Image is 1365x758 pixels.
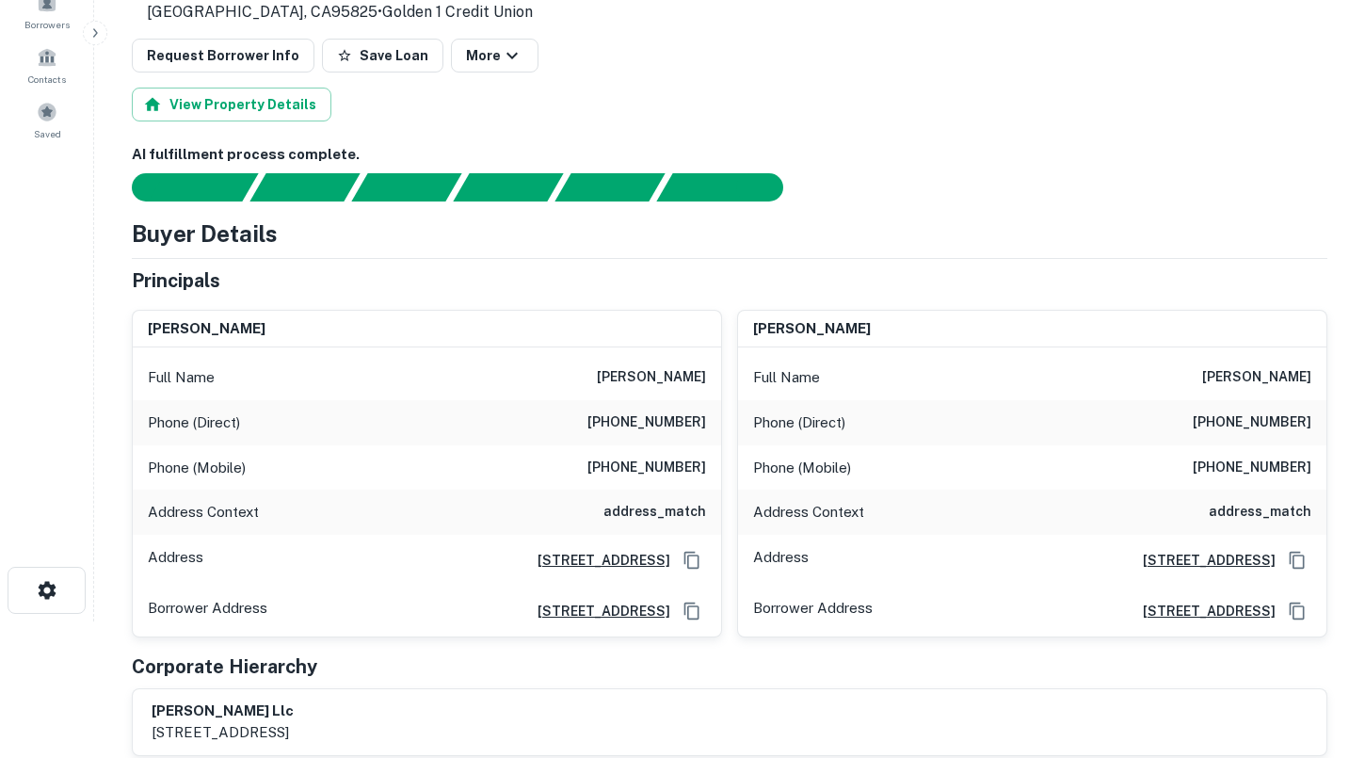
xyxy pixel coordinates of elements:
[109,173,250,202] div: Sending borrower request to AI...
[148,457,246,479] p: Phone (Mobile)
[6,40,88,90] a: Contacts
[451,39,538,73] button: More
[1283,546,1311,574] button: Copy Address
[152,701,294,722] h6: [PERSON_NAME] llc
[148,366,215,389] p: Full Name
[132,653,317,681] h5: Corporate Hierarchy
[753,457,851,479] p: Phone (Mobile)
[678,597,706,625] button: Copy Address
[34,126,61,141] span: Saved
[1271,607,1365,698] iframe: Chat Widget
[753,411,845,434] p: Phone (Direct)
[148,318,265,340] h6: [PERSON_NAME]
[132,39,314,73] button: Request Borrower Info
[753,501,864,524] p: Address Context
[657,173,806,202] div: AI fulfillment process complete.
[753,597,873,625] p: Borrower Address
[382,3,533,21] a: Golden 1 Credit Union
[522,601,670,621] a: [STREET_ADDRESS]
[522,550,670,571] a: [STREET_ADDRESS]
[753,366,820,389] p: Full Name
[249,173,360,202] div: Your request is received and processing...
[132,217,278,250] h4: Buyer Details
[147,1,715,24] p: [GEOGRAPHIC_DATA], CA95825 •
[1202,366,1311,389] h6: [PERSON_NAME]
[148,411,240,434] p: Phone (Direct)
[28,72,66,87] span: Contacts
[132,88,331,121] button: View Property Details
[322,39,443,73] button: Save Loan
[753,546,809,574] p: Address
[132,144,1327,166] h6: AI fulfillment process complete.
[1193,457,1311,479] h6: [PHONE_NUMBER]
[453,173,563,202] div: Principals found, AI now looking for contact information...
[351,173,461,202] div: Documents found, AI parsing details...
[148,597,267,625] p: Borrower Address
[587,457,706,479] h6: [PHONE_NUMBER]
[753,318,871,340] h6: [PERSON_NAME]
[24,17,70,32] span: Borrowers
[148,546,203,574] p: Address
[1128,601,1276,621] a: [STREET_ADDRESS]
[587,411,706,434] h6: [PHONE_NUMBER]
[152,721,294,744] p: [STREET_ADDRESS]
[132,266,220,295] h5: Principals
[597,366,706,389] h6: [PERSON_NAME]
[603,501,706,524] h6: address_match
[678,546,706,574] button: Copy Address
[554,173,665,202] div: Principals found, still searching for contact information. This may take time...
[148,501,259,524] p: Address Context
[1128,550,1276,571] a: [STREET_ADDRESS]
[1209,501,1311,524] h6: address_match
[1193,411,1311,434] h6: [PHONE_NUMBER]
[6,94,88,145] a: Saved
[1283,597,1311,625] button: Copy Address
